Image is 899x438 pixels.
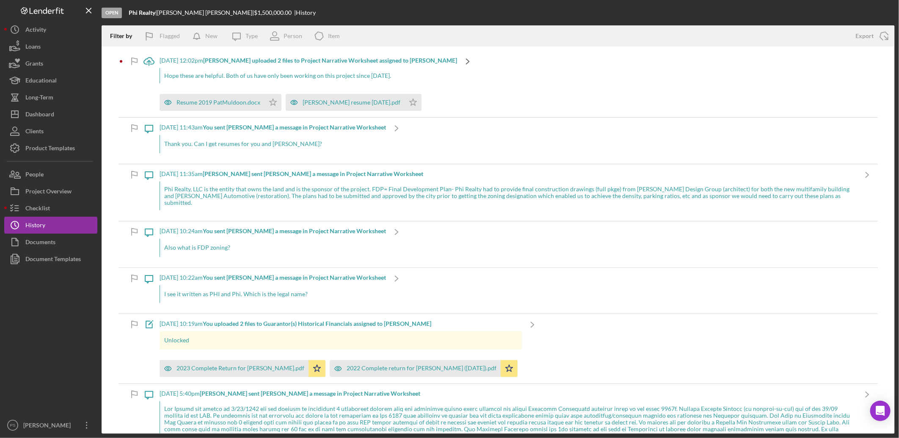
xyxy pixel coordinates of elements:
div: Person [284,33,302,39]
div: [DATE] 11:43am [160,124,386,131]
div: Clients [25,123,44,142]
button: Document Templates [4,251,97,267]
b: [PERSON_NAME] sent [PERSON_NAME] a message in Project Narrative Worksheet [200,390,420,397]
a: [DATE] 10:19amYou uploaded 2 files to Guarantor(s) Historical Financials assigned to [PERSON_NAME... [138,314,543,383]
div: Filter by [110,33,138,39]
button: Checklist [4,200,97,217]
div: Checklist [25,200,50,219]
b: [PERSON_NAME] uploaded 2 files to Project Narrative Worksheet assigned to [PERSON_NAME] [203,57,457,64]
button: Grants [4,55,97,72]
button: Product Templates [4,140,97,157]
button: New [188,28,226,44]
div: Open [102,8,122,18]
div: [DATE] 10:24am [160,228,386,234]
button: 2023 Complete Return for [PERSON_NAME].pdf [160,360,325,377]
a: [DATE] 10:22amYou sent [PERSON_NAME] a message in Project Narrative WorksheetI see it written as ... [138,268,407,314]
a: [DATE] 12:02pm[PERSON_NAME] uploaded 2 files to Project Narrative Worksheet assigned to [PERSON_N... [138,51,478,117]
div: [PERSON_NAME] [PERSON_NAME] | [157,9,254,16]
p: Unlocked [164,336,518,345]
text: PS [10,423,16,428]
a: [DATE] 10:24amYou sent [PERSON_NAME] a message in Project Narrative WorksheetAlso what is FDP zon... [138,221,407,267]
button: Project Overview [4,183,97,200]
div: Educational [25,72,57,91]
div: 2022 Complete return for [PERSON_NAME] ([DATE]).pdf [347,365,496,372]
div: New [205,28,218,44]
b: You uploaded 2 files to Guarantor(s) Historical Financials assigned to [PERSON_NAME] [203,320,431,327]
b: [PERSON_NAME] sent [PERSON_NAME] a message in Project Narrative Worksheet [203,170,423,177]
button: Dashboard [4,106,97,123]
div: Long-Term [25,89,53,108]
div: [DATE] 12:02pm [160,57,457,64]
a: [DATE] 11:35am[PERSON_NAME] sent [PERSON_NAME] a message in Project Narrative WorksheetPhi Realty... [138,164,878,221]
button: 2022 Complete return for [PERSON_NAME] ([DATE]).pdf [330,360,518,377]
button: Activity [4,21,97,38]
div: | [129,9,157,16]
div: Document Templates [25,251,81,270]
button: Long-Term [4,89,97,106]
button: [PERSON_NAME] resume [DATE].pdf [286,94,422,111]
b: You sent [PERSON_NAME] a message in Project Narrative Worksheet [203,227,386,234]
div: | History [294,9,316,16]
b: Phi Realty [129,9,155,16]
button: History [4,217,97,234]
p: I see it written as PHI and Phi. Which is the legal name? [164,289,382,299]
button: Clients [4,123,97,140]
div: Loans [25,38,41,57]
b: You sent [PERSON_NAME] a message in Project Narrative Worksheet [203,274,386,281]
div: [DATE] 11:35am [160,171,857,177]
div: Open Intercom Messenger [870,401,891,421]
p: Also what is FDP zoning? [164,243,382,252]
div: [PERSON_NAME] resume [DATE].pdf [303,99,400,106]
button: Loans [4,38,97,55]
div: Activity [25,21,46,40]
div: Product Templates [25,140,75,159]
div: Type [245,33,258,39]
div: History [25,217,45,236]
div: Documents [25,234,55,253]
b: You sent [PERSON_NAME] a message in Project Narrative Worksheet [203,124,386,131]
div: Project Overview [25,183,72,202]
div: [PERSON_NAME] [21,417,76,436]
div: People [25,166,44,185]
div: Flagged [160,28,180,44]
div: [DATE] 10:22am [160,274,386,281]
button: Flagged [138,28,188,44]
button: PS[PERSON_NAME] [4,417,97,434]
button: Export [847,28,895,44]
p: Thank you. Can I get resumes for you and [PERSON_NAME]? [164,139,382,149]
button: Educational [4,72,97,89]
div: [DATE] 5:40pm [160,390,857,397]
div: Hope these are helpful. Both of us have only been working on this project since [DATE]. [160,68,457,83]
div: Phi Realty, LLC is the entity that owns the land and is the sponsor of the project. FDP= Final De... [160,182,857,210]
div: Resume 2019 PatMuldoon.docx [176,99,260,106]
div: [DATE] 10:19am [160,320,522,327]
a: [DATE] 11:43amYou sent [PERSON_NAME] a message in Project Narrative WorksheetThank you. Can I get... [138,118,407,163]
button: People [4,166,97,183]
button: Resume 2019 PatMuldoon.docx [160,94,281,111]
div: Dashboard [25,106,54,125]
div: Export [855,28,874,44]
div: 2023 Complete Return for [PERSON_NAME].pdf [176,365,304,372]
div: Item [328,33,340,39]
div: Grants [25,55,43,74]
button: Documents [4,234,97,251]
div: $1,500,000.00 [254,9,294,16]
